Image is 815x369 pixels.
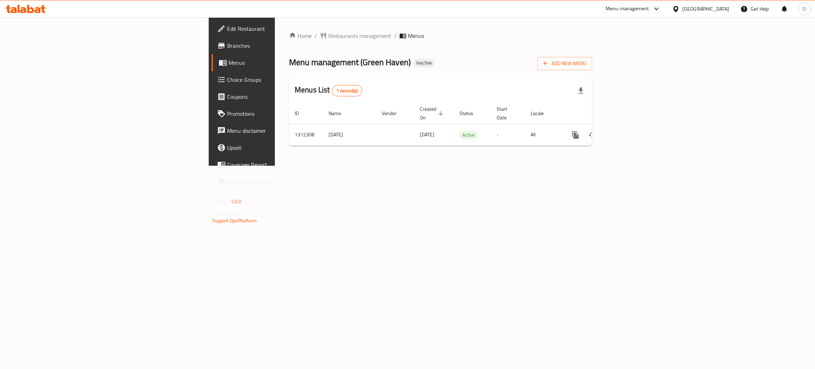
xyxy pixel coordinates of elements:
button: more [567,126,584,143]
span: Name [329,109,350,118]
span: Menu disclaimer [227,126,339,135]
a: Restaurants management [320,32,391,40]
a: Coupons [212,88,345,105]
span: Menus [229,58,339,67]
span: Menu management ( Green Haven ) [289,54,411,70]
td: - [491,124,525,146]
span: Coverage Report [227,160,339,169]
span: 1.0.0 [231,197,242,206]
span: Active [459,131,478,139]
a: Branches [212,37,345,54]
span: Promotions [227,109,339,118]
span: Add New Menu [543,59,586,68]
span: O [803,5,806,13]
span: [DATE] [420,130,434,139]
button: Add New Menu [537,57,592,70]
div: [GEOGRAPHIC_DATA] [682,5,729,13]
a: Menus [212,54,345,71]
span: Status [459,109,482,118]
span: Branches [227,41,339,50]
span: Choice Groups [227,75,339,84]
span: Version: [212,197,230,206]
span: Upsell [227,143,339,152]
div: Total records count [332,85,363,96]
table: enhanced table [289,103,641,146]
h2: Menus List [295,85,362,96]
td: All [525,124,561,146]
nav: breadcrumb [289,32,592,40]
div: Export file [572,82,589,99]
span: Coupons [227,92,339,101]
li: / [394,32,397,40]
div: Menu-management [606,5,649,13]
a: Upsell [212,139,345,156]
span: Vendor [382,109,406,118]
span: Start Date [497,105,516,122]
span: Inactive [414,60,435,66]
div: Inactive [414,59,435,67]
a: Support.OpsPlatform [212,216,257,225]
th: Actions [561,103,641,124]
button: Change Status [584,126,601,143]
span: Restaurants management [328,32,391,40]
a: Grocery Checklist [212,173,345,190]
span: Edit Restaurant [227,24,339,33]
a: Menu disclaimer [212,122,345,139]
span: Locale [531,109,553,118]
td: [DATE] [323,124,376,146]
span: Get support on: [212,209,245,218]
span: Menus [408,32,424,40]
span: ID [295,109,308,118]
a: Coverage Report [212,156,345,173]
span: Created On [420,105,445,122]
a: Promotions [212,105,345,122]
a: Choice Groups [212,71,345,88]
span: 1 record(s) [332,87,362,94]
span: Grocery Checklist [227,177,339,186]
a: Edit Restaurant [212,20,345,37]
